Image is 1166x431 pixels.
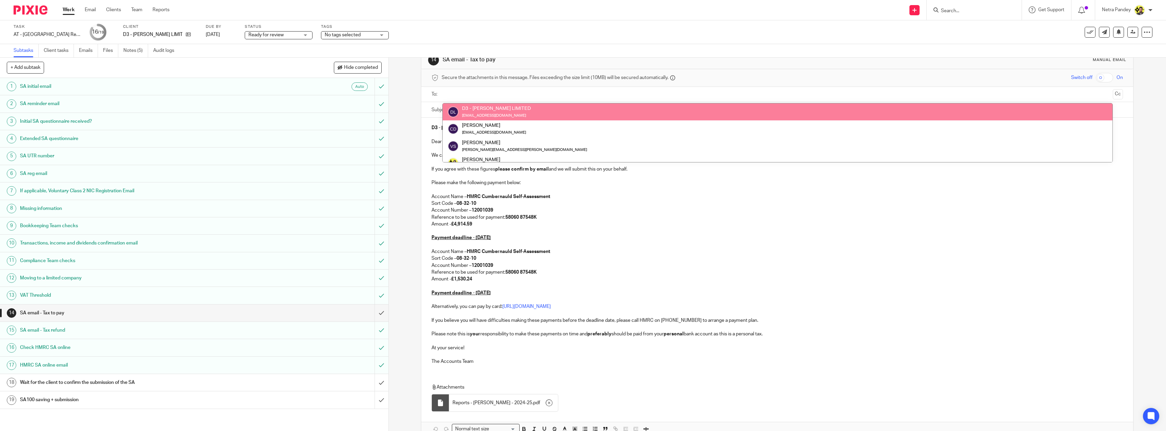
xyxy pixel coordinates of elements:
[7,360,16,370] div: 17
[513,249,550,254] strong: Self-Assessment
[7,343,16,353] div: 16
[1093,57,1126,63] div: Manual email
[153,6,169,13] a: Reports
[334,62,382,73] button: Hide completed
[7,378,16,387] div: 18
[457,256,476,261] strong: 08-32-10
[431,358,1123,365] p: The Accounts Team
[451,277,472,281] strong: £1,530.24
[7,256,16,266] div: 11
[431,125,499,130] strong: D3 - [PERSON_NAME] LIMITED
[940,8,1001,14] input: Search
[131,6,142,13] a: Team
[106,6,121,13] a: Clients
[7,169,16,178] div: 6
[20,256,252,266] h1: Compliance Team checks
[7,134,16,143] div: 4
[462,114,526,117] small: [EMAIL_ADDRESS][DOMAIN_NAME]
[431,179,1123,186] p: Please make the following payment below:
[451,222,472,227] strong: £4,914.59
[533,399,540,406] span: pdf
[443,56,792,63] h1: SA email - Tax to pay
[431,331,1123,337] p: Please note this is responsibility to make these payments on time and should be paid from your ba...
[462,156,557,163] div: [PERSON_NAME]
[7,99,16,109] div: 2
[20,395,252,405] h1: SA100 saving + submission
[20,238,252,248] h1: Transactions, income and dividends confirmation email
[123,44,148,57] a: Notes (5)
[7,221,16,231] div: 9
[7,291,16,300] div: 13
[431,214,1123,221] p: Reference to be used for payment:
[431,166,1123,173] p: If you agree with these figures and we will submit this on your behalf.
[325,33,361,37] span: No tags selected
[85,6,96,13] a: Email
[20,81,252,92] h1: SA initial email
[428,55,439,65] div: 14
[431,91,439,98] label: To:
[431,384,1084,391] p: Attachments
[245,24,313,30] label: Status
[457,201,476,206] strong: 08-32-10
[448,141,459,152] img: svg%3E
[1113,89,1123,99] button: Cc
[431,276,1123,282] p: Amount -
[248,33,284,37] span: Ready for review
[14,24,81,30] label: Task
[20,342,252,353] h1: Check HMRC SA online
[79,44,98,57] a: Emails
[431,317,1123,324] p: If you believe you will have difficulties making these payments before the deadline date, please ...
[14,44,39,57] a: Subtasks
[495,167,549,172] strong: please confirm by email
[20,186,252,196] h1: If applicable, Voluntary Class 2 NIC Registration Email
[44,44,74,57] a: Client tasks
[1117,74,1123,81] span: On
[20,377,252,388] h1: Wait for the client to confirm the submission of the SA
[467,249,512,254] strong: HMRC Cumbernauld
[431,138,1123,145] p: Dear [PERSON_NAME],
[103,44,118,57] a: Files
[153,44,179,57] a: Audit logs
[98,31,104,34] small: /19
[462,122,526,129] div: [PERSON_NAME]
[7,117,16,126] div: 3
[453,399,532,406] span: Reports - [PERSON_NAME] - 2024-25
[20,99,252,109] h1: SA reminder email
[20,169,252,179] h1: SA reg email
[431,291,491,295] u: Payment deadline - [DATE]
[448,158,459,169] img: Bobo-Starbridge%201.jpg
[471,208,493,213] strong: 12001039
[431,248,1123,255] p: Account Name –
[14,31,81,38] div: AT - [GEOGRAPHIC_DATA] Return - PE [DATE]
[448,123,459,134] img: svg%3E
[206,24,236,30] label: Due by
[20,273,252,283] h1: Moving to a limited company
[462,105,531,112] div: D3 - [PERSON_NAME] LIMITED
[20,325,252,335] h1: SA email - Tax refund
[1038,7,1064,12] span: Get Support
[344,65,378,71] span: Hide completed
[502,304,551,309] a: [URL][DOMAIN_NAME]
[431,303,1123,310] p: Alternatively, you can pay by card:
[431,106,449,113] label: Subject:
[470,332,480,336] strong: your
[63,6,75,13] a: Work
[7,82,16,91] div: 1
[7,152,16,161] div: 5
[448,106,459,117] img: svg%3E
[664,332,684,336] strong: personal
[206,32,220,37] span: [DATE]
[20,151,252,161] h1: SA UTR number
[442,74,668,81] span: Secure the attachments in this message. Files exceeding the size limit (10MB) will be secured aut...
[20,221,252,231] h1: Bookkeeping Team checks
[467,194,512,199] strong: HMRC Cumbernauld
[7,395,16,405] div: 19
[587,332,611,336] strong: preferably
[14,5,47,15] img: Pixie
[14,31,81,38] div: AT - SA Return - PE 05-04-2025
[431,255,1123,262] p: Sort Code –
[431,152,1123,159] p: We can confirm that your 2024-25 Self-Assessment Tax Return has been successfully prepared. Pleas...
[431,200,1123,207] p: Sort Code –
[431,235,491,240] u: Payment deadline - [DATE]
[7,273,16,283] div: 12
